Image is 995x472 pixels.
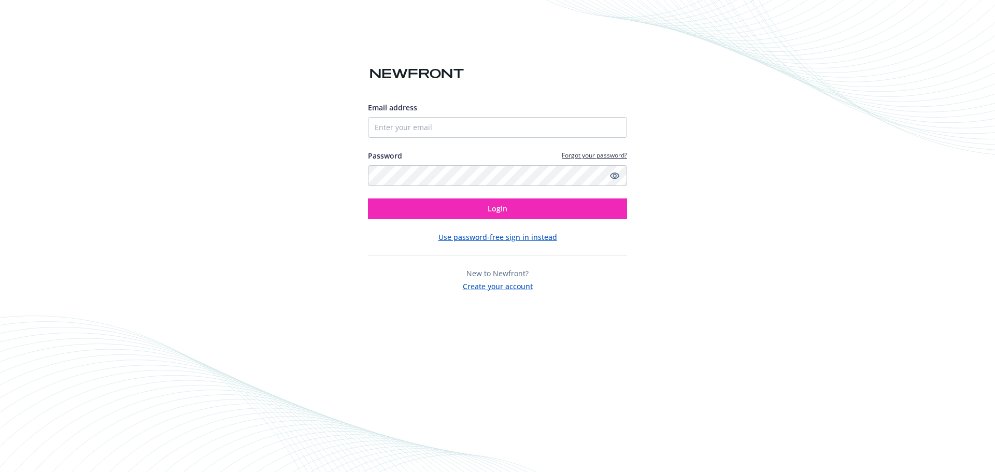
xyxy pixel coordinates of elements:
[438,232,557,242] button: Use password-free sign in instead
[608,169,621,182] a: Show password
[368,150,402,161] label: Password
[368,117,627,138] input: Enter your email
[488,204,507,213] span: Login
[562,151,627,160] a: Forgot your password?
[368,198,627,219] button: Login
[368,103,417,112] span: Email address
[368,65,466,83] img: Newfront logo
[463,279,533,292] button: Create your account
[368,165,627,186] input: Enter your password
[466,268,529,278] span: New to Newfront?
